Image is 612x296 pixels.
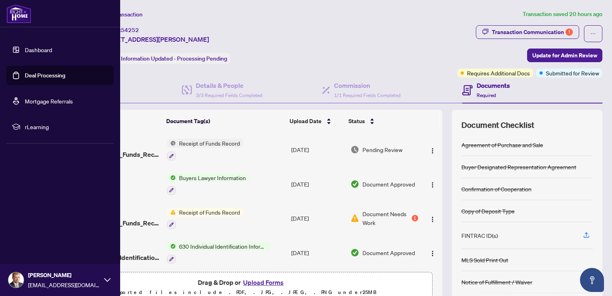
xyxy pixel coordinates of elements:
[429,250,436,257] img: Logo
[167,242,176,251] img: Status Icon
[461,162,576,171] div: Buyer Designated Representation Agreement
[176,173,249,182] span: Buyers Lawyer Information
[350,180,359,189] img: Document Status
[461,120,534,131] span: Document Checklist
[461,140,543,149] div: Agreement of Purchase and Sale
[350,248,359,257] img: Document Status
[8,272,24,288] img: Profile Icon
[167,242,271,264] button: Status Icon630 Individual Identification Information Record
[121,26,139,34] span: 54252
[167,139,243,160] button: Status IconReceipt of Funds Record
[334,92,401,98] span: 1/1 Required Fields Completed
[426,212,439,225] button: Logo
[348,117,365,126] span: Status
[426,178,439,191] button: Logo
[121,55,227,62] span: Information Updated - Processing Pending
[167,208,243,229] button: Status IconReceipt of Funds Record
[362,145,403,154] span: Pending Review
[176,208,243,217] span: Receipt of Funds Record
[590,31,596,36] span: ellipsis
[492,26,573,39] div: Transaction Communication
[196,92,262,98] span: 3/3 Required Fields Completed
[99,53,230,64] div: Status:
[345,110,419,132] th: Status
[477,81,510,90] h4: Documents
[476,25,579,39] button: Transaction Communication1
[362,209,410,227] span: Document Needs Work
[288,132,347,167] td: [DATE]
[461,278,532,286] div: Notice of Fulfillment / Waiver
[6,4,31,23] img: logo
[429,182,436,188] img: Logo
[412,215,418,221] div: 1
[288,235,347,270] td: [DATE]
[176,139,243,148] span: Receipt of Funds Record
[477,92,496,98] span: Required
[429,216,436,223] img: Logo
[362,180,415,189] span: Document Approved
[429,148,436,154] img: Logo
[350,145,359,154] img: Document Status
[350,214,359,223] img: Document Status
[288,201,347,236] td: [DATE]
[426,246,439,259] button: Logo
[167,139,176,148] img: Status Icon
[167,208,176,217] img: Status Icon
[25,72,65,79] a: Deal Processing
[546,69,599,77] span: Submitted for Review
[527,49,602,62] button: Update for Admin Review
[28,280,100,289] span: [EMAIL_ADDRESS][DOMAIN_NAME]
[461,184,531,193] div: Confirmation of Cooperation
[198,277,286,288] span: Drag & Drop or
[461,255,508,264] div: MLS Sold Print Out
[362,248,415,257] span: Document Approved
[25,122,108,131] span: rLearning
[580,268,604,292] button: Open asap
[461,231,498,240] div: FINTRAC ID(s)
[176,242,271,251] span: 630 Individual Identification Information Record
[523,10,602,19] article: Transaction saved 20 hours ago
[25,97,73,105] a: Mortgage Referrals
[426,143,439,156] button: Logo
[288,167,347,201] td: [DATE]
[25,46,52,53] a: Dashboard
[461,207,515,215] div: Copy of Deposit Type
[196,81,262,90] h4: Details & People
[28,271,100,280] span: [PERSON_NAME]
[163,110,286,132] th: Document Tag(s)
[290,117,322,126] span: Upload Date
[286,110,345,132] th: Upload Date
[467,69,530,77] span: Requires Additional Docs
[566,28,573,36] div: 1
[167,173,249,195] button: Status IconBuyers Lawyer Information
[167,173,176,182] img: Status Icon
[532,49,597,62] span: Update for Admin Review
[241,277,286,288] button: Upload Forms
[99,34,209,44] span: [STREET_ADDRESS][PERSON_NAME]
[100,11,143,18] span: View Transaction
[334,81,401,90] h4: Commission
